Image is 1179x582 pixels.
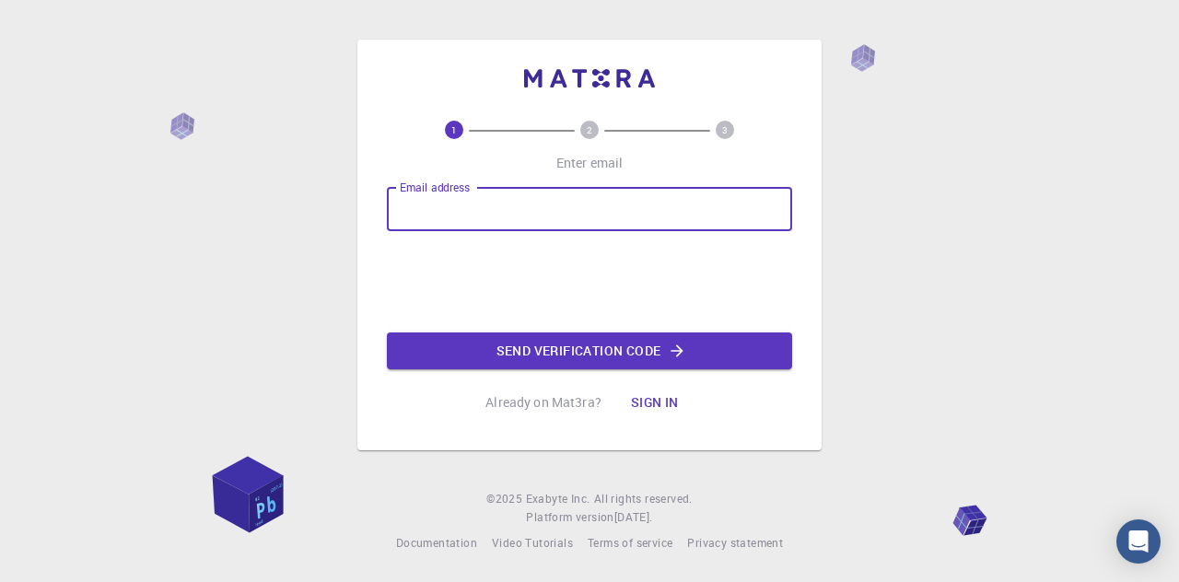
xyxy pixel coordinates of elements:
[526,490,590,508] a: Exabyte Inc.
[396,534,477,553] a: Documentation
[387,332,792,369] button: Send verification code
[587,123,592,136] text: 2
[400,180,470,195] label: Email address
[614,508,653,527] a: [DATE].
[526,491,590,506] span: Exabyte Inc.
[486,490,525,508] span: © 2025
[1116,519,1161,564] div: Open Intercom Messenger
[492,535,573,550] span: Video Tutorials
[396,535,477,550] span: Documentation
[526,508,613,527] span: Platform version
[449,246,730,318] iframe: reCAPTCHA
[616,384,694,421] button: Sign in
[588,534,672,553] a: Terms of service
[485,393,601,412] p: Already on Mat3ra?
[588,535,672,550] span: Terms of service
[614,509,653,524] span: [DATE] .
[722,123,728,136] text: 3
[556,154,624,172] p: Enter email
[687,535,783,550] span: Privacy statement
[594,490,693,508] span: All rights reserved.
[451,123,457,136] text: 1
[687,534,783,553] a: Privacy statement
[492,534,573,553] a: Video Tutorials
